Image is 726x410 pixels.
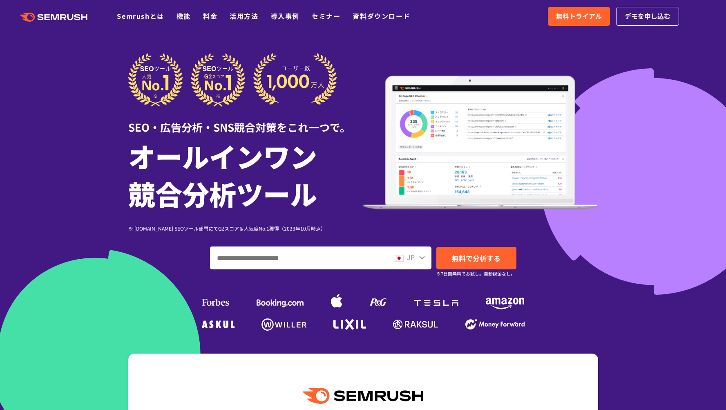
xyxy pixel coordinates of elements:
a: 資料ダウンロード [353,11,410,21]
span: 無料トライアル [556,11,602,22]
a: セミナー [312,11,340,21]
span: デモを申し込む [625,11,670,22]
a: 機能 [176,11,191,21]
a: 導入事例 [271,11,299,21]
a: デモを申し込む [616,7,679,26]
a: 料金 [203,11,217,21]
a: 無料で分析する [436,247,516,269]
small: ※7日間無料でお試し。自動課金なし。 [436,270,515,278]
span: 無料で分析する [452,253,500,263]
a: 活用方法 [230,11,258,21]
a: Semrushとは [117,11,164,21]
div: ※ [DOMAIN_NAME] SEOツール部門にてG2スコア＆人気度No.1獲得（2023年10月時点） [128,224,363,232]
a: 無料トライアル [548,7,610,26]
img: Semrush [303,388,423,404]
div: SEO・広告分析・SNS競合対策をこれ一つで。 [128,107,363,135]
input: ドメイン、キーワードまたはURLを入力してください [210,247,387,269]
h1: オールインワン 競合分析ツール [128,137,363,212]
span: JP [407,252,415,262]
